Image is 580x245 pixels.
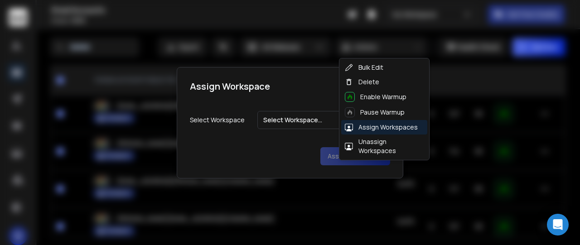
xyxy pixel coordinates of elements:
[345,63,383,72] div: Bulk Edit
[190,80,270,93] h1: Assign Workspace
[547,214,569,235] div: Open Intercom Messenger
[190,115,248,125] p: Select Workspace
[345,123,418,132] div: Assign Workspaces
[345,107,405,117] div: Pause Warmup
[345,137,424,155] div: Unassign Workspaces
[257,111,390,129] button: Select Workspace...
[345,92,406,102] div: Enable Warmup
[345,77,379,86] div: Delete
